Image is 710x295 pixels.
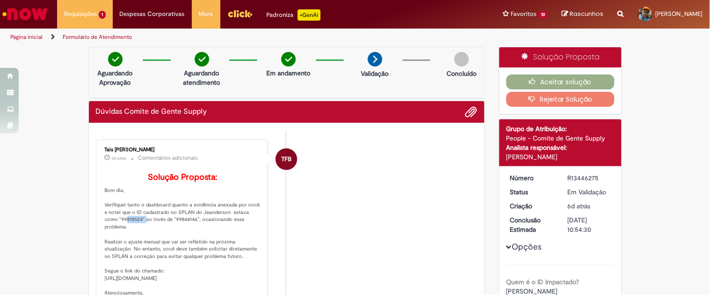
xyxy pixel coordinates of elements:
div: Tais Folhadella Barbosa Bellagamba [276,148,297,170]
b: Solução Proposta: [148,172,217,183]
span: TFB [281,148,292,170]
dt: Número [503,173,561,183]
p: +GenAi [298,9,321,21]
span: [PERSON_NAME] [656,10,703,18]
p: Concluído [446,69,476,78]
div: Tais [PERSON_NAME] [105,147,261,153]
div: [DATE] 10:54:30 [568,215,611,234]
span: Requisições [64,9,97,19]
img: check-circle-green.png [108,52,123,66]
div: [PERSON_NAME] [506,152,615,162]
button: Aceitar solução [506,74,615,89]
dt: Criação [503,201,561,211]
h2: Dúvidas Comite de Gente Supply Histórico de tíquete [96,108,207,116]
div: 25/08/2025 22:45:17 [568,201,611,211]
a: Formulário de Atendimento [63,33,132,41]
time: 25/08/2025 22:45:17 [568,202,591,210]
dt: Conclusão Estimada [503,215,561,234]
img: arrow-next.png [368,52,382,66]
p: Validação [361,69,389,78]
span: Favoritos [511,9,536,19]
a: Rascunhos [562,10,604,19]
button: Rejeitar Solução [506,92,615,107]
p: Aguardando atendimento [179,68,225,87]
div: Analista responsável: [506,143,615,152]
span: Despesas Corporativas [120,9,185,19]
span: 6d atrás [568,202,591,210]
img: click_logo_yellow_360x200.png [227,7,253,21]
a: Página inicial [10,33,43,41]
dt: Status [503,187,561,197]
img: check-circle-green.png [281,52,296,66]
small: Comentários adicionais [139,154,198,162]
span: 1 [99,11,106,19]
div: Solução Proposta [499,47,622,67]
span: More [199,9,213,19]
span: Rascunhos [570,9,604,18]
img: check-circle-green.png [195,52,209,66]
b: Quem é o ID Impactado? [506,278,579,286]
div: R13446275 [568,173,611,183]
div: Grupo de Atribuição: [506,124,615,133]
p: Em andamento [266,68,310,78]
time: 28/08/2025 10:31:59 [112,155,127,161]
div: Padroniza [267,9,321,21]
span: 3d atrás [112,155,127,161]
div: People - Comite de Gente Supply [506,133,615,143]
span: 10 [538,11,548,19]
button: Adicionar anexos [465,106,477,118]
p: Aguardando Aprovação [93,68,138,87]
div: Em Validação [568,187,611,197]
ul: Trilhas de página [7,29,466,46]
img: img-circle-grey.png [454,52,469,66]
img: ServiceNow [1,5,49,23]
